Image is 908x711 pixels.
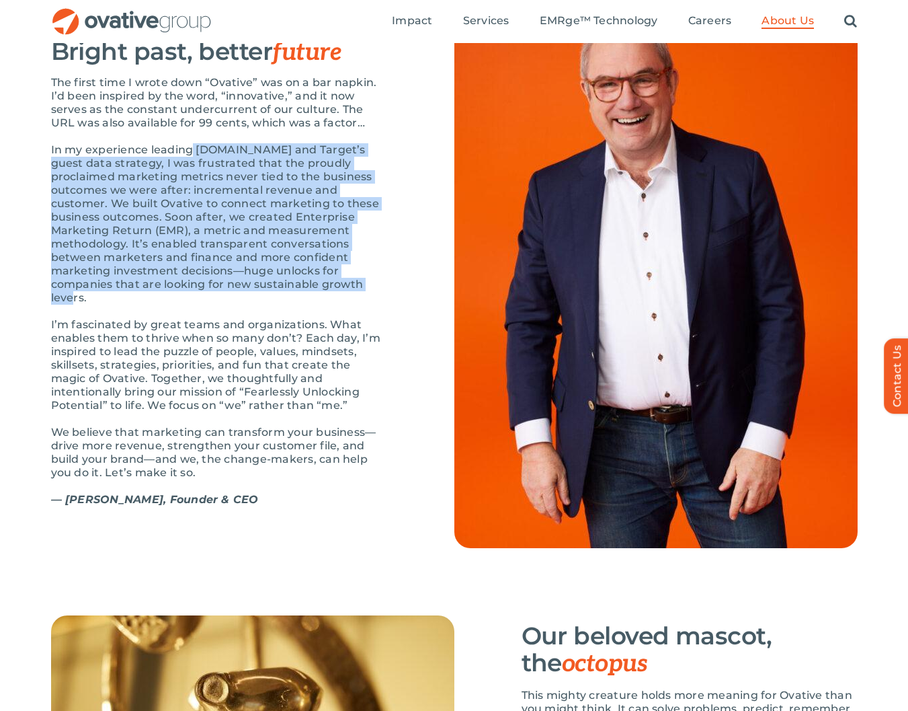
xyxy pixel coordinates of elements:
a: Careers [688,14,732,29]
a: EMRge™ Technology [540,14,658,29]
h3: Bright past, better [51,38,387,66]
p: We believe that marketing can transform your business—drive more revenue, strengthen your custome... [51,426,387,480]
span: octopus [562,649,647,679]
p: The first time I wrote down “Ovative” was on a bar napkin. I’d been inspired by the word, “innova... [51,76,387,130]
span: About Us [761,14,814,28]
span: Services [463,14,509,28]
a: Impact [392,14,432,29]
a: OG_Full_horizontal_RGB [51,7,212,20]
a: Search [844,14,857,29]
h3: Our beloved mascot, the [522,622,858,677]
p: In my experience leading [DOMAIN_NAME] and Target’s guest data strategy, I was frustrated that th... [51,143,387,305]
p: I’m fascinated by great teams and organizations. What enables them to thrive when so many don’t? ... [51,318,387,412]
span: EMRge™ Technology [540,14,658,28]
a: About Us [761,14,814,29]
span: future [272,38,341,67]
span: Impact [392,14,432,28]
a: Services [463,14,509,29]
span: Careers [688,14,732,28]
strong: — [PERSON_NAME], Founder & CEO [51,493,259,506]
